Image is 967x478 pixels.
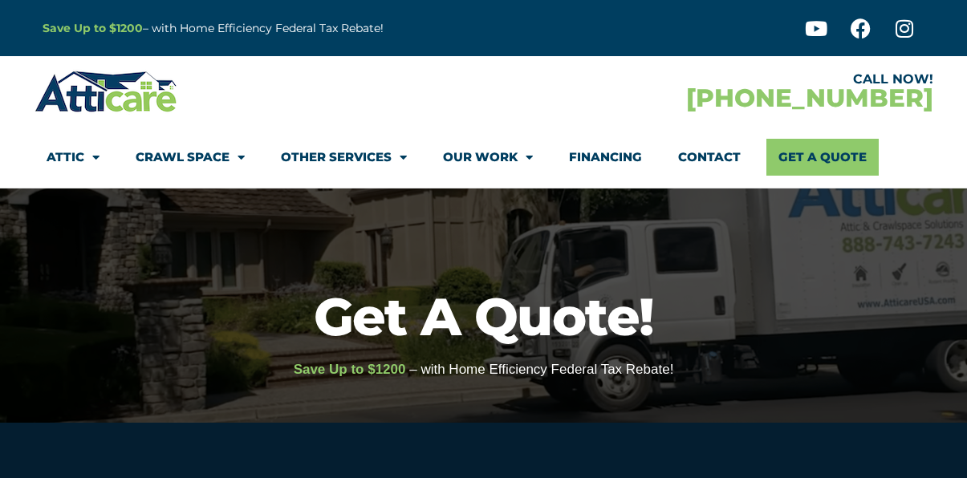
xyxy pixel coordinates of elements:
h1: Get A Quote! [8,290,959,342]
a: Our Work [443,139,533,176]
a: Get A Quote [766,139,879,176]
a: Contact [678,139,741,176]
nav: Menu [47,139,921,176]
a: Other Services [281,139,407,176]
a: Save Up to $1200 [43,21,143,35]
a: Crawl Space [136,139,245,176]
span: Save Up to $1200 [294,362,406,377]
a: Attic [47,139,100,176]
span: – with Home Efficiency Federal Tax Rebate! [409,362,673,377]
div: CALL NOW! [484,73,933,86]
a: Financing [569,139,642,176]
p: – with Home Efficiency Federal Tax Rebate! [43,19,563,38]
